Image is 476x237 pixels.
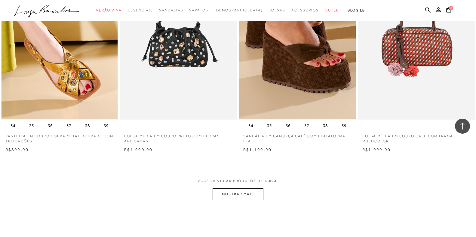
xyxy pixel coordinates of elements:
span: Essenciais [128,8,153,12]
span: Verão Viva [96,8,122,12]
button: 38 [83,121,92,130]
span: [DEMOGRAPHIC_DATA] [214,8,263,12]
button: 39 [340,121,348,130]
span: R$1.999,90 [124,147,152,152]
button: 37 [302,121,311,130]
button: 35 [27,121,36,130]
a: SANDÁLIA EM CAMURÇA CAFÉ COM PLATAFORMA FLAT [239,130,356,144]
a: categoryNavScreenReaderText [159,5,183,16]
a: categoryNavScreenReaderText [325,5,342,16]
button: 36 [284,121,292,130]
button: 34 [247,121,255,130]
a: BOLSA MÉDIA EM COURO PRETO COM PEDRAS APLICADAS [120,130,237,144]
span: R$1.999,90 [362,147,391,152]
span: Acessórios [291,8,319,12]
a: BLOG LB [348,5,365,16]
button: 0 [444,7,453,15]
a: RASTEIRA EM COURO COBRA METAL DOURADO COM APLICAÇÕES [1,130,118,144]
span: BLOG LB [348,8,365,12]
span: Sapatos [189,8,208,12]
span: Outlet [325,8,342,12]
span: Sandálias [159,8,183,12]
a: categoryNavScreenReaderText [269,5,285,16]
span: R$1.199,90 [243,147,272,152]
button: 34 [9,121,17,130]
a: categoryNavScreenReaderText [96,5,122,16]
a: categoryNavScreenReaderText [128,5,153,16]
a: categoryNavScreenReaderText [189,5,208,16]
button: 35 [265,121,274,130]
span: Bolsas [269,8,285,12]
a: BOLSA MÉDIA EM COURO CAFÉ COM TRAMA MULTICOLOR [358,130,475,144]
a: noSubCategoriesText [214,5,263,16]
span: 1.094 [265,179,277,183]
button: MOSTRAR MAIS [213,188,263,200]
button: 36 [46,121,54,130]
button: 39 [102,121,110,130]
span: R$899,90 [5,147,29,152]
button: 38 [321,121,330,130]
span: 0 [449,6,453,10]
span: 24 [226,179,232,183]
button: 37 [65,121,73,130]
span: VOCÊ JÁ VIU PRODUTOS DE [198,179,279,183]
a: categoryNavScreenReaderText [291,5,319,16]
